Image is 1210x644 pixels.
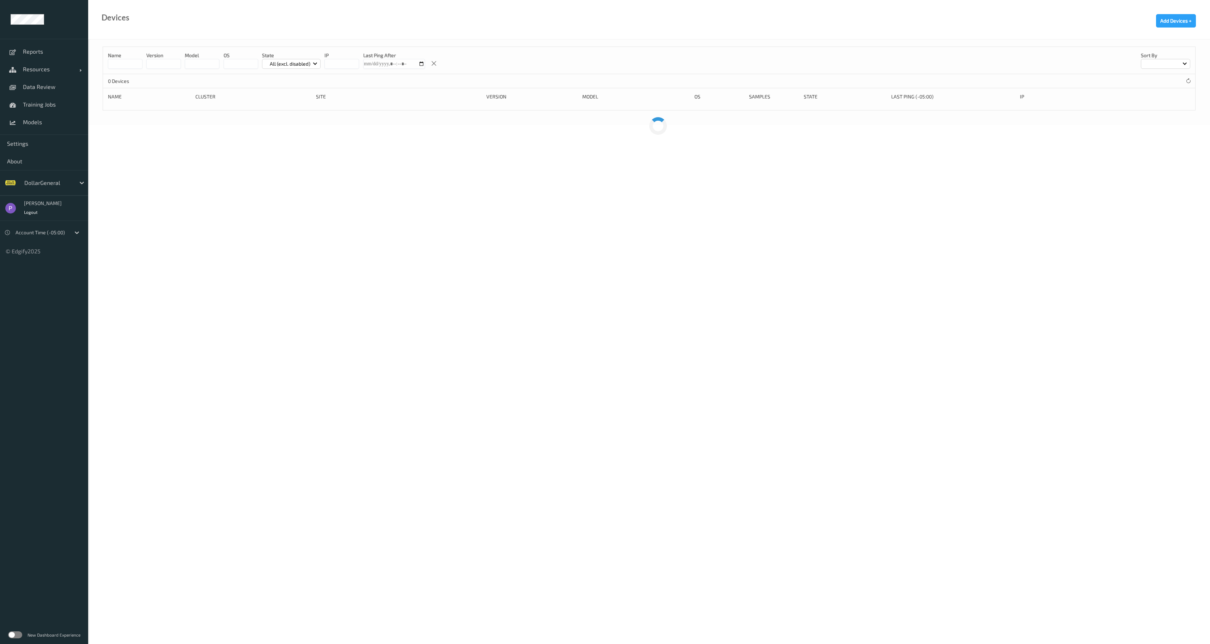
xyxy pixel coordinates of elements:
div: Name [108,93,190,100]
div: ip [1020,93,1119,100]
div: Last Ping (-05:00) [891,93,1015,100]
p: version [146,52,181,59]
p: Name [108,52,142,59]
div: Model [582,93,690,100]
div: Cluster [195,93,311,100]
p: Sort by [1141,52,1190,59]
div: Samples [749,93,799,100]
div: State [804,93,886,100]
p: All (excl. disabled) [267,60,313,67]
p: 0 Devices [108,78,161,85]
button: Add Devices + [1156,14,1196,28]
p: model [185,52,219,59]
div: version [486,93,577,100]
div: OS [694,93,744,100]
div: Site [316,93,481,100]
p: IP [324,52,359,59]
p: State [262,52,321,59]
p: OS [224,52,258,59]
p: Last Ping After [363,52,425,59]
div: Devices [102,14,129,21]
